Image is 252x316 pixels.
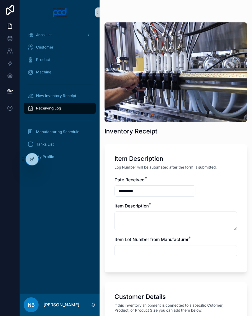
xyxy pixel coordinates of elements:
h1: Customer Details [114,292,166,301]
span: Tanks List [36,142,54,147]
a: Receiving Log [24,103,96,114]
span: Item Description [114,203,149,208]
span: Receiving Log [36,106,61,111]
a: Manufacturing Schedule [24,126,96,137]
h1: Item Description [114,154,163,163]
span: If this inventory shippment is connected to a specific Cutomer, Product, or Product Size you can ... [114,303,237,313]
a: My Profile [24,151,96,162]
span: Item Lot Number from Manufacturer [114,237,189,242]
a: Customer [24,42,96,53]
span: New Inventory Receipt [36,93,76,98]
p: [PERSON_NAME] [44,302,79,308]
div: scrollable content [20,25,100,170]
span: Manufacturing Schedule [36,129,79,134]
a: Product [24,54,96,65]
span: Product [36,57,50,62]
span: Date Received [114,177,145,182]
span: Machine [36,70,51,75]
a: Jobs List [24,29,96,40]
a: New Inventory Receipt [24,90,96,101]
span: Customer [36,45,54,50]
img: App logo [53,7,67,17]
span: NB [28,301,35,309]
span: My Profile [36,154,54,159]
h1: Inventory Receipt [105,127,157,136]
span: Log Number will be automated after the form is submitted. [114,165,217,170]
a: Tanks List [24,139,96,150]
span: Jobs List [36,32,52,37]
a: Machine [24,67,96,78]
